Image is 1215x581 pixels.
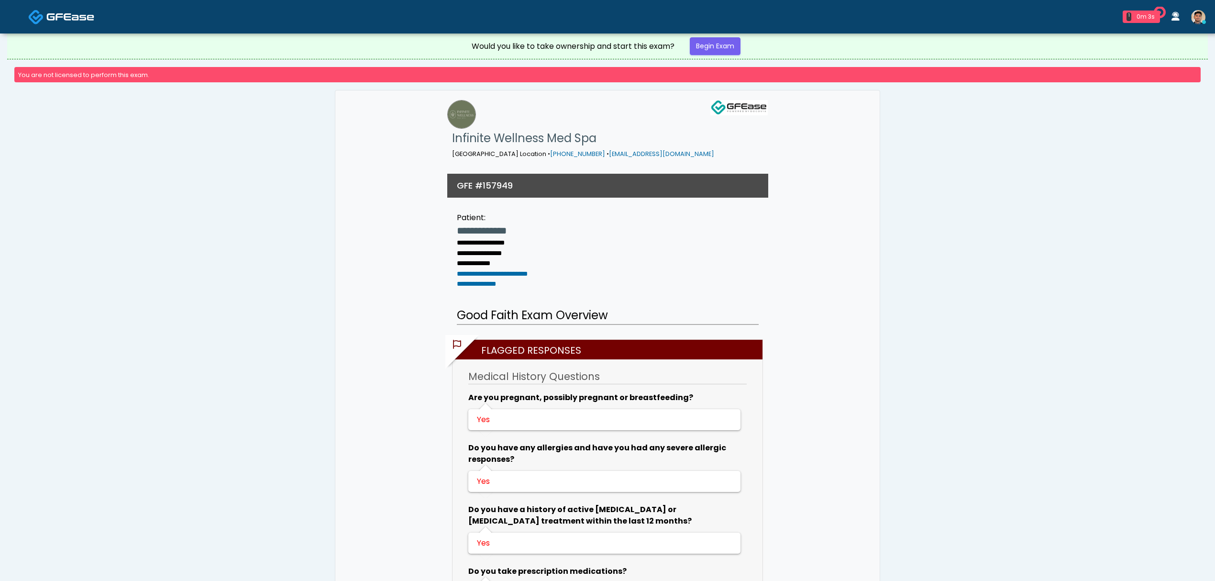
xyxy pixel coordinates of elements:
div: Yes [477,414,730,425]
h1: Infinite Wellness Med Spa [452,129,714,148]
h2: Flagged Responses [457,340,762,359]
span: • [548,150,550,158]
div: Yes [477,476,730,487]
img: Docovia [28,9,44,25]
div: Patient: [457,212,528,223]
div: 1 [1127,12,1131,21]
small: [GEOGRAPHIC_DATA] Location [452,150,714,158]
h3: GFE #157949 [457,179,513,191]
small: You are not licensed to perform this exam. [18,71,149,79]
a: Begin Exam [690,37,740,55]
b: Do you take prescription medications? [468,566,627,577]
img: GFEase Logo [710,100,768,115]
span: • [607,150,609,158]
div: Yes [477,537,730,549]
a: [EMAIL_ADDRESS][DOMAIN_NAME] [609,150,714,158]
div: 0m 3s [1135,12,1156,21]
a: Docovia [28,1,94,32]
a: [PHONE_NUMBER] [550,150,605,158]
img: Docovia [46,12,94,22]
img: Kenner Medina [1191,10,1205,24]
h3: Medical History Questions [468,369,747,384]
b: Do you have a history of active [MEDICAL_DATA] or [MEDICAL_DATA] treatment within the last 12 mon... [468,504,692,526]
h2: Good Faith Exam Overview [457,307,759,325]
a: 1 0m 3s [1117,7,1166,27]
b: Do you have any allergies and have you had any severe allergic responses? [468,442,726,465]
div: Would you like to take ownership and start this exam? [472,41,674,52]
b: Are you pregnant, possibly pregnant or breastfeeding? [468,392,693,403]
img: Infinite Wellness Med Spa [447,100,476,129]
